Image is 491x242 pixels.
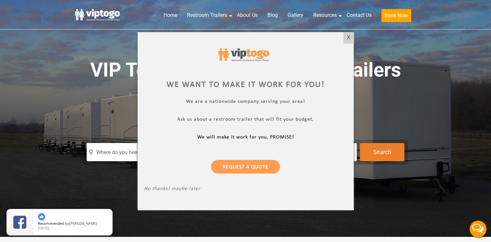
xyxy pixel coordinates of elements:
span: [PERSON_NAME] [69,221,97,226]
img: viptogo logo [218,48,269,61]
b: We will make it work for you, PROMISE! [197,134,294,139]
button: Live Chat [465,216,491,242]
img: Review Rating [13,216,26,229]
span: by [38,222,107,226]
img: thumbs up icon [38,213,45,220]
p: We are a nationwide company serving your area! [144,98,347,106]
div: We want to make it work for you! [144,81,347,89]
span: [DATE] [38,225,49,230]
span: Recommended [38,221,64,226]
p: No thanks! maybe later [144,186,347,193]
a: Request a Quote [211,160,280,173]
p: Ask us about a restroom trailer that will fit your budget, [144,116,347,124]
div: X [343,32,353,43]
